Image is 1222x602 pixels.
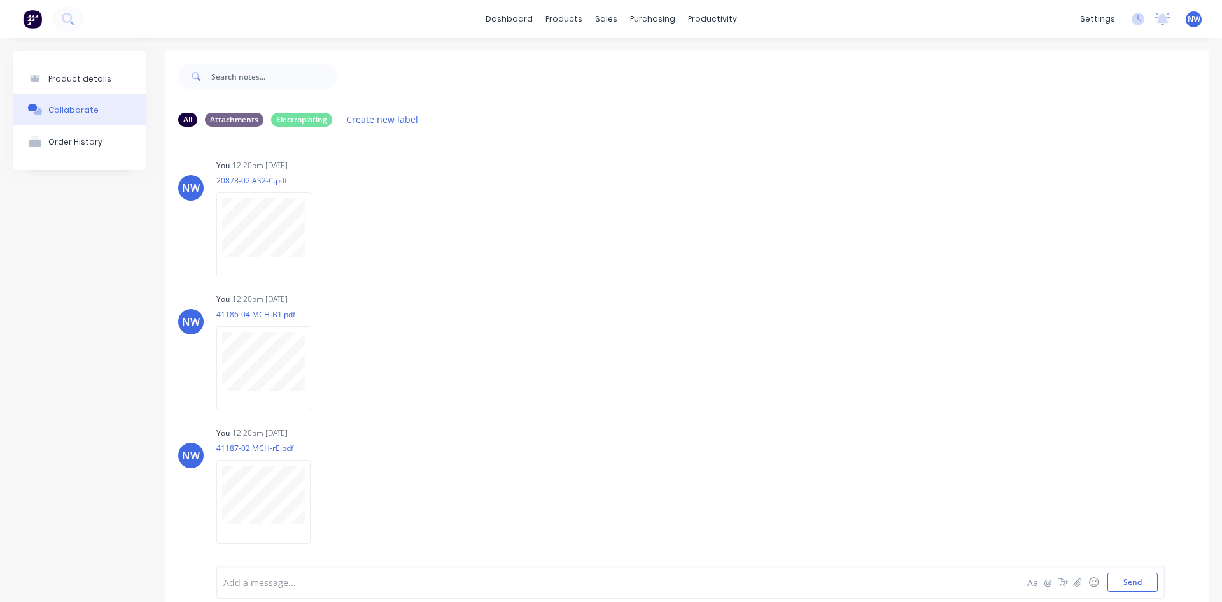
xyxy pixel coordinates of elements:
div: You [216,294,230,305]
div: You [216,160,230,171]
span: NW [1188,13,1200,25]
div: You [216,427,230,439]
div: 12:20pm [DATE] [232,160,288,171]
div: products [539,10,589,29]
div: productivity [682,10,743,29]
input: Search notes... [211,64,337,89]
div: All [178,113,197,127]
div: Attachments [205,113,263,127]
p: 41187-02.MCH-rE.pdf [216,443,323,454]
div: purchasing [624,10,682,29]
p: 20878-02.AS2-C.pdf [216,175,324,186]
button: Collaborate [13,94,146,125]
img: Factory [23,10,42,29]
div: Collaborate [48,105,99,115]
div: Electroplating [271,113,332,127]
div: NW [182,180,200,196]
div: 12:20pm [DATE] [232,427,288,439]
button: Create new label [340,111,425,128]
div: Product details [48,74,111,83]
p: 41186-04.MCH-B1.pdf [216,309,324,320]
div: NW [182,448,200,463]
div: NW [182,314,200,329]
button: Send [1107,573,1158,592]
button: Product details [13,64,146,94]
button: ☺ [1086,575,1101,590]
button: @ [1040,575,1055,590]
a: dashboard [479,10,539,29]
div: sales [589,10,624,29]
button: Aa [1025,575,1040,590]
div: 12:20pm [DATE] [232,294,288,305]
div: Order History [48,137,102,147]
div: settings [1074,10,1121,29]
button: Order History [13,125,146,157]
